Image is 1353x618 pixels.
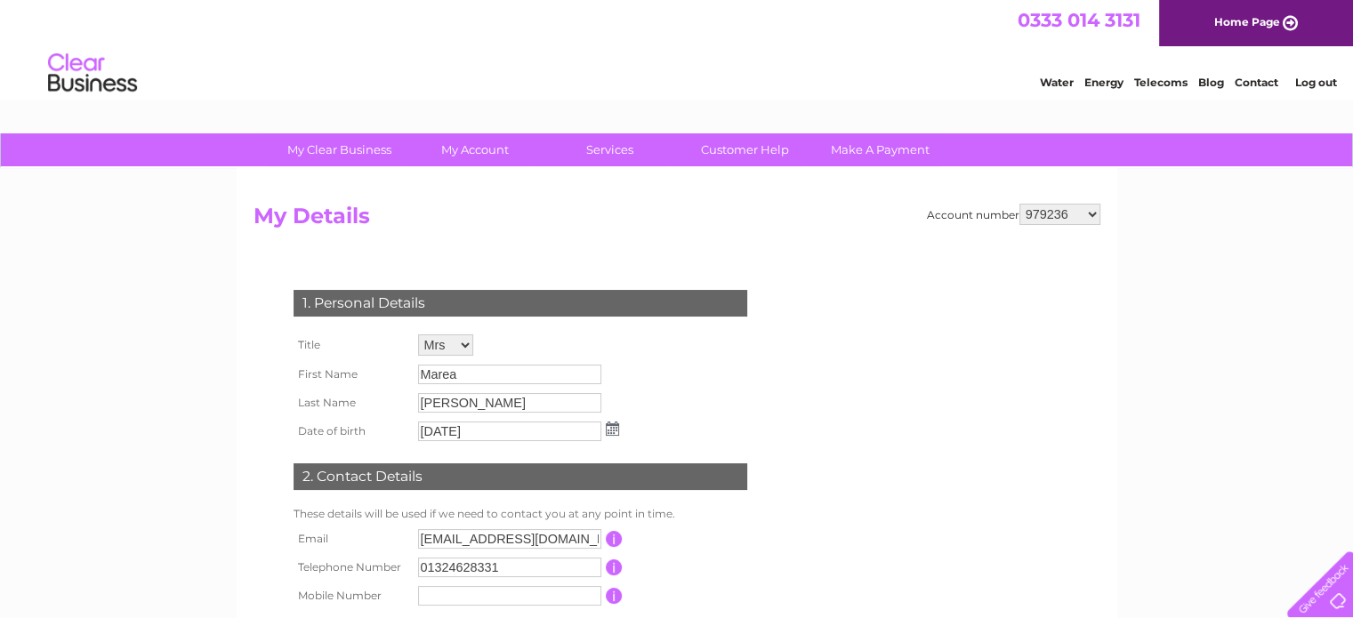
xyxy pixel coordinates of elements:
div: Clear Business is a trading name of Verastar Limited (registered in [GEOGRAPHIC_DATA] No. 3667643... [257,10,1098,86]
a: Customer Help [672,133,818,166]
th: Telephone Number [289,553,414,582]
a: Blog [1198,76,1224,89]
a: Make A Payment [807,133,954,166]
a: 0333 014 3131 [1018,9,1140,31]
input: Information [606,531,623,547]
img: logo.png [47,46,138,100]
th: First Name [289,360,414,389]
a: Energy [1084,76,1123,89]
div: Account number [927,204,1100,225]
input: Information [606,588,623,604]
a: Services [536,133,683,166]
th: Date of birth [289,417,414,445]
th: Last Name [289,389,414,417]
a: My Clear Business [266,133,413,166]
th: Email [289,525,414,553]
div: 1. Personal Details [294,290,747,317]
div: 2. Contact Details [294,463,747,490]
th: Title [289,330,414,360]
td: These details will be used if we need to contact you at any point in time. [289,503,752,525]
a: Telecoms [1134,76,1188,89]
a: Contact [1235,76,1278,89]
a: Water [1040,76,1074,89]
h2: My Details [254,204,1100,237]
input: Information [606,559,623,575]
img: ... [606,421,619,436]
th: Mobile Number [289,582,414,610]
a: My Account [401,133,548,166]
a: Log out [1294,76,1336,89]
